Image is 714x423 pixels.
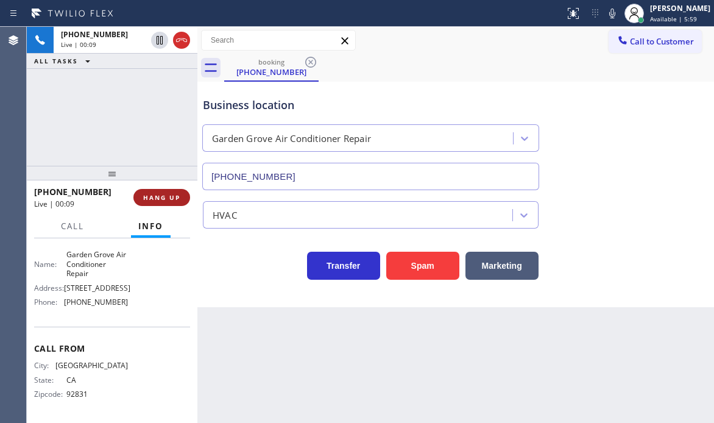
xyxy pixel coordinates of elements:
span: [PHONE_NUMBER] [64,297,128,307]
input: Search [202,30,355,50]
span: CA [66,375,127,385]
span: [PHONE_NUMBER] [61,29,128,40]
span: Zipcode: [34,389,66,399]
button: Marketing [465,252,539,280]
span: [PHONE_NUMBER] [34,186,111,197]
span: Garden Grove Air Conditioner Repair [66,250,127,278]
button: HANG UP [133,189,190,206]
button: Transfer [307,252,380,280]
span: 92831 [66,389,127,399]
span: Call From [34,343,190,354]
span: Available | 5:59 [650,15,697,23]
span: Call to Customer [630,36,694,47]
button: Mute [604,5,621,22]
span: Address: [34,283,64,293]
button: Info [131,215,171,238]
span: ALL TASKS [34,57,78,65]
span: Live | 00:09 [34,199,74,209]
span: [STREET_ADDRESS] [64,283,130,293]
span: State: [34,375,66,385]
div: booking [225,57,317,66]
input: Phone Number [202,163,539,190]
span: HANG UP [143,193,180,202]
button: Hang up [173,32,190,49]
span: City: [34,361,55,370]
button: ALL TASKS [27,54,102,68]
span: Call [61,221,84,232]
span: Phone: [34,297,64,307]
div: [PERSON_NAME] [650,3,710,13]
button: Call to Customer [609,30,702,53]
button: Spam [386,252,459,280]
span: Info [138,221,163,232]
span: Live | 00:09 [61,40,96,49]
span: Name: [34,260,66,269]
div: Business location [203,97,539,113]
button: Call [54,215,91,238]
div: Garden Grove Air Conditioner Repair [212,132,371,146]
button: Hold Customer [151,32,168,49]
span: [GEOGRAPHIC_DATA] [55,361,128,370]
div: (714) 765-5166 [225,54,317,80]
div: [PHONE_NUMBER] [225,66,317,77]
div: HVAC [213,208,237,222]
